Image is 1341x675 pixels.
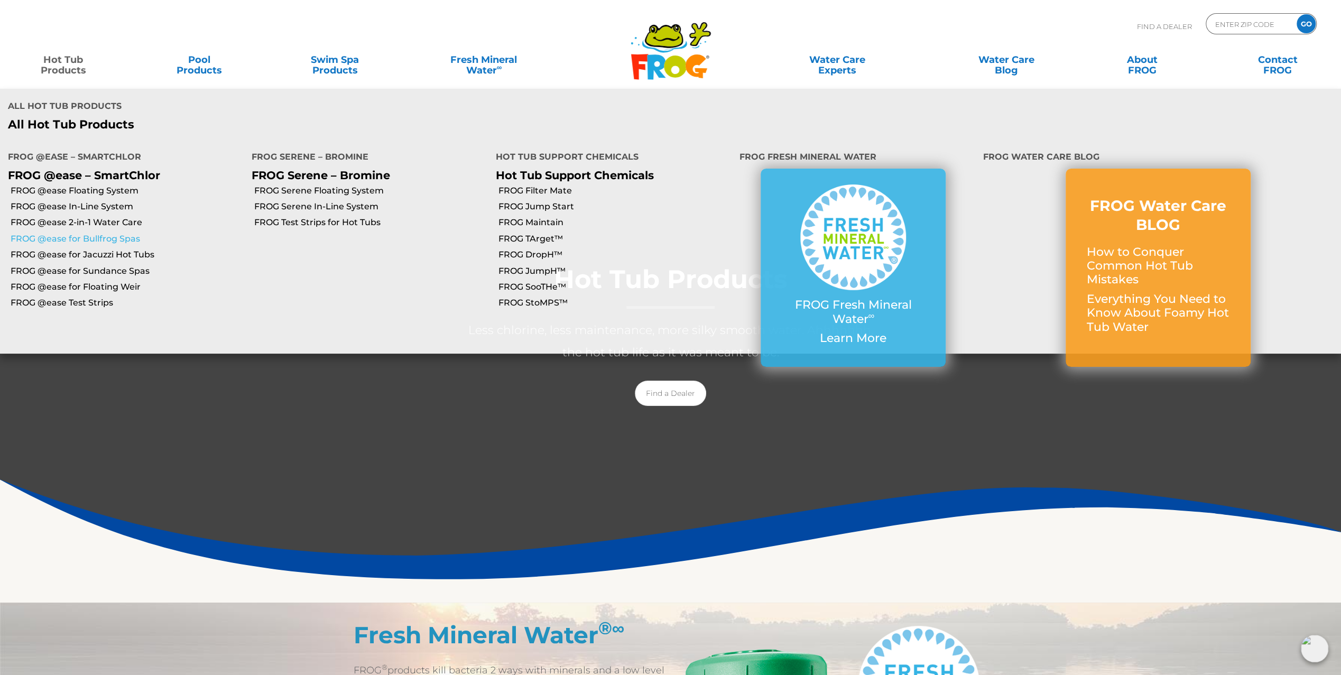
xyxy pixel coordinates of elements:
[868,310,874,321] sup: ∞
[252,147,479,169] h4: FROG Serene – Bromine
[11,201,244,212] a: FROG @ease In-Line System
[612,617,625,639] em: ∞
[954,49,1059,70] a: Water CareBlog
[497,63,502,71] sup: ∞
[1087,196,1229,235] h3: FROG Water Care BLOG
[254,201,487,212] a: FROG Serene In-Line System
[1214,16,1285,32] input: Zip Code Form
[498,217,731,228] a: FROG Maintain
[782,298,924,326] p: FROG Fresh Mineral Water
[282,49,388,70] a: Swim SpaProducts
[11,265,244,277] a: FROG @ease for Sundance Spas
[498,297,731,309] a: FROG StoMPS™
[598,617,625,639] sup: ®
[1137,13,1192,40] p: Find A Dealer
[495,169,653,182] a: Hot Tub Support Chemicals
[1301,635,1328,662] img: openIcon
[11,281,244,293] a: FROG @ease for Floating Weir
[252,169,479,182] p: FROG Serene – Bromine
[498,281,731,293] a: FROG SooTHe™
[11,297,244,309] a: FROG @ease Test Strips
[739,147,967,169] h4: FROG Fresh Mineral Water
[146,49,252,70] a: PoolProducts
[11,49,116,70] a: Hot TubProducts
[418,49,550,70] a: Fresh MineralWater∞
[1087,292,1229,334] p: Everything You Need to Know About Foamy Hot Tub Water
[8,118,662,132] a: All Hot Tub Products
[382,663,387,671] sup: ®
[498,249,731,261] a: FROG DropH™
[1225,49,1330,70] a: ContactFROG
[254,217,487,228] a: FROG Test Strips for Hot Tubs
[1089,49,1195,70] a: AboutFROG
[8,147,236,169] h4: FROG @ease – SmartChlor
[1087,245,1229,287] p: How to Conquer Common Hot Tub Mistakes
[498,233,731,245] a: FROG TArget™
[1297,14,1316,33] input: GO
[782,331,924,345] p: Learn More
[254,185,487,197] a: FROG Serene Floating System
[498,201,731,212] a: FROG Jump Start
[498,265,731,277] a: FROG JumpH™
[8,97,662,118] h4: All Hot Tub Products
[8,169,236,182] p: FROG @ease – SmartChlor
[11,249,244,261] a: FROG @ease for Jacuzzi Hot Tubs
[11,185,244,197] a: FROG @ease Floating System
[11,233,244,245] a: FROG @ease for Bullfrog Spas
[495,147,723,169] h4: Hot Tub Support Chemicals
[498,185,731,197] a: FROG Filter Mate
[635,381,706,406] a: Find a Dealer
[11,217,244,228] a: FROG @ease 2-in-1 Water Care
[752,49,923,70] a: Water CareExperts
[782,184,924,350] a: FROG Fresh Mineral Water∞ Learn More
[354,621,671,649] h2: Fresh Mineral Water
[983,147,1333,169] h4: FROG Water Care Blog
[1087,196,1229,339] a: FROG Water Care BLOG How to Conquer Common Hot Tub Mistakes Everything You Need to Know About Foa...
